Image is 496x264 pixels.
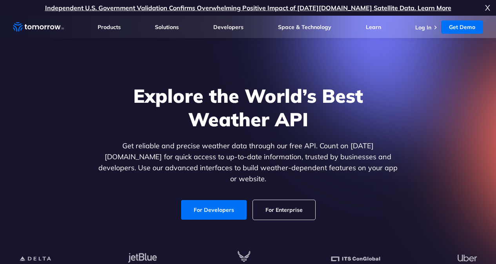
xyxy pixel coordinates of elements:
a: Independent U.S. Government Validation Confirms Overwhelming Positive Impact of [DATE][DOMAIN_NAM... [45,4,451,12]
a: Developers [213,24,243,31]
p: Get reliable and precise weather data through our free API. Count on [DATE][DOMAIN_NAME] for quic... [97,140,400,184]
a: Products [98,24,121,31]
a: Learn [366,24,381,31]
a: Solutions [155,24,179,31]
a: For Enterprise [253,200,315,220]
a: Home link [13,21,64,33]
a: For Developers [181,200,247,220]
a: Space & Technology [278,24,331,31]
h1: Explore the World’s Best Weather API [97,84,400,131]
a: Log In [415,24,431,31]
a: Get Demo [441,20,483,34]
